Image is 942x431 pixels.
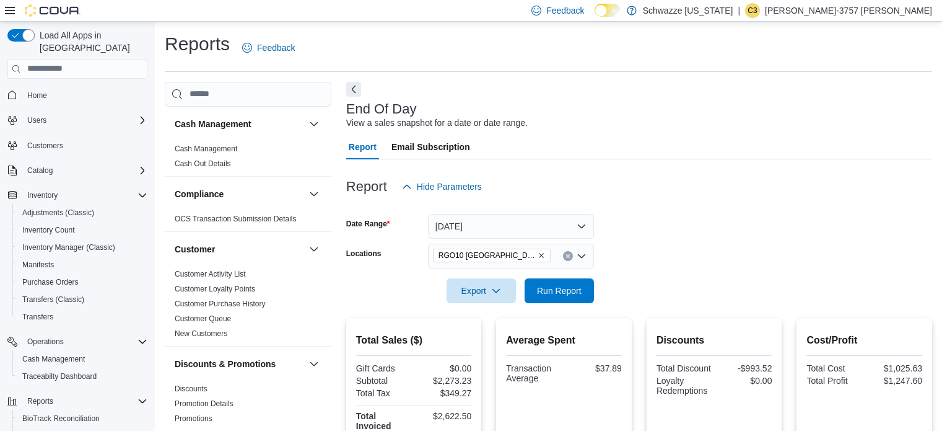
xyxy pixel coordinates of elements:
[356,363,411,373] div: Gift Cards
[577,251,587,261] button: Open list of options
[175,214,297,224] span: OCS Transaction Submission Details
[165,381,331,431] div: Discounts & Promotions
[447,278,516,303] button: Export
[307,242,321,257] button: Customer
[175,414,212,423] a: Promotions
[22,163,147,178] span: Catalog
[506,363,561,383] div: Transaction Average
[12,350,152,368] button: Cash Management
[22,334,69,349] button: Operations
[175,284,255,294] span: Customer Loyalty Points
[2,86,152,104] button: Home
[17,205,147,220] span: Adjustments (Classic)
[175,270,246,278] a: Customer Activity List
[17,352,90,367] a: Cash Management
[17,369,102,384] a: Traceabilty Dashboard
[17,309,58,324] a: Transfers
[2,112,152,129] button: Users
[391,135,470,159] span: Email Subscription
[397,174,487,199] button: Hide Parameters
[175,314,231,323] a: Customer Queue
[22,188,147,203] span: Inventory
[806,333,922,348] h2: Cost/Profit
[22,163,58,178] button: Catalog
[175,399,233,409] span: Promotion Details
[356,333,472,348] h2: Total Sales ($)
[17,257,59,272] a: Manifests
[17,292,89,307] a: Transfers (Classic)
[346,102,417,117] h3: End Of Day
[17,240,120,255] a: Inventory Manager (Classic)
[175,399,233,408] a: Promotion Details
[25,4,81,17] img: Cova
[165,211,331,231] div: Compliance
[538,252,545,259] button: Remove RGO10 Santa Fe from selection in this group
[12,308,152,326] button: Transfers
[17,240,147,255] span: Inventory Manager (Classic)
[12,221,152,239] button: Inventory Count
[175,299,266,309] span: Customer Purchase History
[656,333,772,348] h2: Discounts
[537,285,582,297] span: Run Report
[349,135,377,159] span: Report
[867,363,922,373] div: $1,025.63
[17,257,147,272] span: Manifests
[433,249,551,262] span: RGO10 Santa Fe
[307,117,321,131] button: Cash Management
[22,242,115,252] span: Inventory Manager (Classic)
[22,295,84,304] span: Transfers (Classic)
[717,363,772,373] div: -$993.52
[165,141,331,176] div: Cash Management
[17,223,80,238] a: Inventory Count
[175,243,304,255] button: Customer
[738,3,740,18] p: |
[346,82,361,97] button: Next
[717,376,772,386] div: $0.00
[12,410,152,427] button: BioTrack Reconciliation
[17,411,105,426] a: BioTrack Reconciliation
[748,3,757,18] span: C3
[17,309,147,324] span: Transfers
[22,188,63,203] button: Inventory
[175,414,212,424] span: Promotions
[346,179,387,194] h3: Report
[346,219,390,229] label: Date Range
[17,275,147,290] span: Purchase Orders
[22,414,100,424] span: BioTrack Reconciliation
[765,3,932,18] p: [PERSON_NAME]-3757 [PERSON_NAME]
[22,334,147,349] span: Operations
[356,411,391,431] strong: Total Invoiced
[17,275,84,290] a: Purchase Orders
[175,188,224,200] h3: Compliance
[27,115,46,125] span: Users
[22,371,97,381] span: Traceabilty Dashboard
[416,388,471,398] div: $349.27
[2,162,152,179] button: Catalog
[35,29,147,54] span: Load All Apps in [GEOGRAPHIC_DATA]
[454,278,508,303] span: Export
[237,35,300,60] a: Feedback
[175,300,266,308] a: Customer Purchase History
[175,144,237,153] a: Cash Management
[356,376,411,386] div: Subtotal
[22,354,85,364] span: Cash Management
[745,3,760,18] div: Christopher-3757 Gonzalez
[17,223,147,238] span: Inventory Count
[12,204,152,221] button: Adjustments (Classic)
[175,144,237,154] span: Cash Management
[175,384,207,393] a: Discounts
[22,88,52,103] a: Home
[175,118,304,130] button: Cash Management
[27,166,53,176] span: Catalog
[416,376,471,386] div: $2,273.23
[175,188,304,200] button: Compliance
[12,291,152,308] button: Transfers (Classic)
[175,243,215,255] h3: Customer
[416,363,471,373] div: $0.00
[567,363,622,373] div: $37.89
[27,396,53,406] span: Reports
[175,215,297,223] a: OCS Transaction Submission Details
[22,394,58,409] button: Reports
[2,393,152,410] button: Reports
